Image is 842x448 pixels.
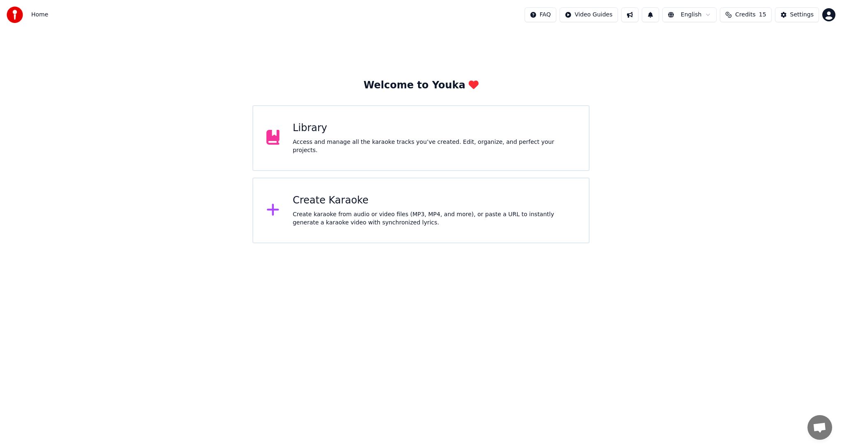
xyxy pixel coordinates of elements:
[807,415,832,440] a: 开放式聊天
[560,7,618,22] button: Video Guides
[790,11,814,19] div: Settings
[293,194,576,207] div: Create Karaoke
[293,138,576,155] div: Access and manage all the karaoke tracks you’ve created. Edit, organize, and perfect your projects.
[31,11,48,19] span: Home
[7,7,23,23] img: youka
[720,7,771,22] button: Credits15
[293,122,576,135] div: Library
[759,11,766,19] span: 15
[363,79,479,92] div: Welcome to Youka
[775,7,819,22] button: Settings
[735,11,755,19] span: Credits
[525,7,556,22] button: FAQ
[31,11,48,19] nav: breadcrumb
[293,210,576,227] div: Create karaoke from audio or video files (MP3, MP4, and more), or paste a URL to instantly genera...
